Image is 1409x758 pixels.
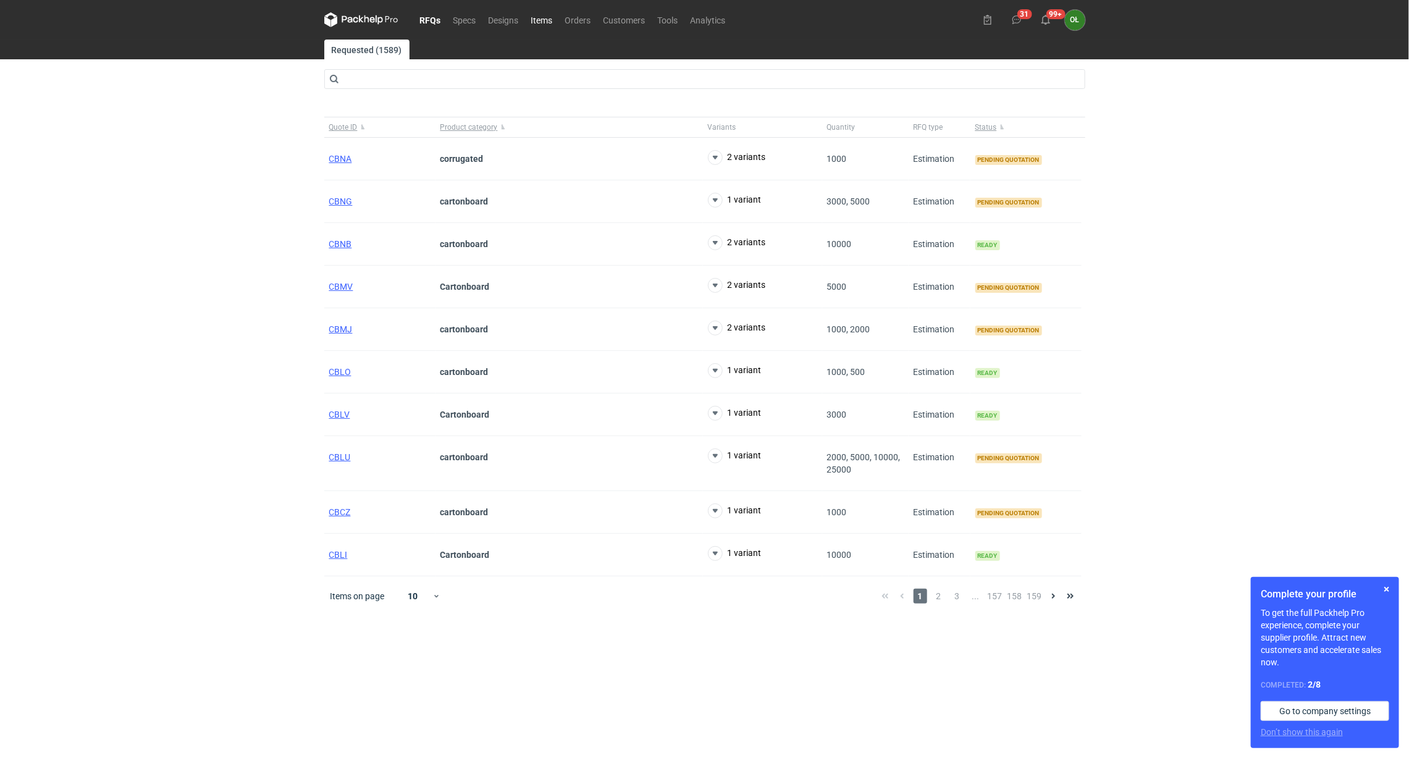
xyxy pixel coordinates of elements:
[440,196,489,206] strong: cartonboard
[329,550,348,560] a: CBLI
[827,550,852,560] span: 10000
[827,452,901,474] span: 2000, 5000, 10000, 25000
[708,406,762,421] button: 1 variant
[975,283,1042,293] span: Pending quotation
[324,40,410,59] a: Requested (1589)
[1261,607,1389,668] p: To get the full Packhelp Pro experience, complete your supplier profile. Attract new customers an...
[1261,678,1389,691] div: Completed:
[827,239,852,249] span: 10000
[909,308,970,351] div: Estimation
[969,589,983,604] span: ...
[329,282,353,292] a: CBMV
[393,587,433,605] div: 10
[329,154,352,164] a: CBNA
[414,12,447,27] a: RFQs
[909,394,970,436] div: Estimation
[1007,10,1027,30] button: 31
[708,122,736,132] span: Variants
[708,503,762,518] button: 1 variant
[440,122,498,132] span: Product category
[559,12,597,27] a: Orders
[440,507,489,517] strong: cartonboard
[975,551,1000,561] span: Ready
[827,507,847,517] span: 1000
[329,367,351,377] span: CBLO
[909,180,970,223] div: Estimation
[440,367,489,377] strong: cartonboard
[329,324,353,334] a: CBMJ
[1261,701,1389,721] a: Go to company settings
[975,326,1042,335] span: Pending quotation
[440,324,489,334] strong: cartonboard
[975,240,1000,250] span: Ready
[708,150,766,165] button: 2 variants
[914,589,927,604] span: 1
[975,198,1042,208] span: Pending quotation
[951,589,964,604] span: 3
[975,453,1042,463] span: Pending quotation
[708,546,762,561] button: 1 variant
[909,491,970,534] div: Estimation
[988,589,1003,604] span: 157
[525,12,559,27] a: Items
[909,138,970,180] div: Estimation
[324,12,398,27] svg: Packhelp Pro
[1027,589,1042,604] span: 159
[440,550,490,560] strong: Cartonboard
[827,196,870,206] span: 3000, 5000
[329,196,353,206] a: CBNG
[1065,10,1085,30] button: OŁ
[975,368,1000,378] span: Ready
[909,534,970,576] div: Estimation
[827,154,847,164] span: 1000
[1379,582,1394,597] button: Skip for now
[1308,680,1321,689] strong: 2 / 8
[975,508,1042,518] span: Pending quotation
[708,278,766,293] button: 2 variants
[440,452,489,462] strong: cartonboard
[1261,726,1343,738] button: Don’t show this again
[1007,589,1022,604] span: 158
[329,507,351,517] a: CBCZ
[975,155,1042,165] span: Pending quotation
[909,223,970,266] div: Estimation
[440,239,489,249] strong: cartonboard
[932,589,946,604] span: 2
[329,452,351,462] a: CBLU
[827,324,870,334] span: 1000, 2000
[440,154,484,164] strong: corrugated
[435,117,703,137] button: Product category
[827,367,865,377] span: 1000, 500
[440,282,490,292] strong: Cartonboard
[329,239,352,249] a: CBNB
[440,410,490,419] strong: Cartonboard
[1036,10,1056,30] button: 99+
[684,12,732,27] a: Analytics
[909,436,970,491] div: Estimation
[827,282,847,292] span: 5000
[708,193,762,208] button: 1 variant
[597,12,652,27] a: Customers
[827,122,856,132] span: Quantity
[909,351,970,394] div: Estimation
[708,321,766,335] button: 2 variants
[708,363,762,378] button: 1 variant
[330,590,385,602] span: Items on page
[827,410,847,419] span: 3000
[914,122,943,132] span: RFQ type
[1261,587,1389,602] h1: Complete your profile
[482,12,525,27] a: Designs
[324,117,435,137] button: Quote ID
[708,235,766,250] button: 2 variants
[909,266,970,308] div: Estimation
[329,410,350,419] span: CBLV
[652,12,684,27] a: Tools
